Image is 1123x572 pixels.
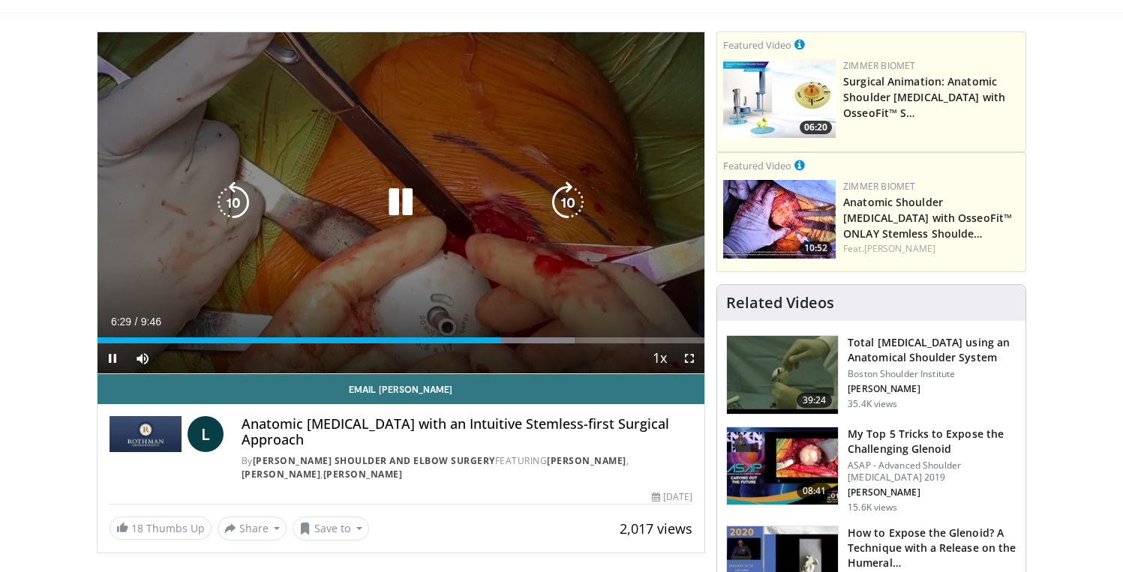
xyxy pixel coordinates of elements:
[848,383,1016,395] p: [PERSON_NAME]
[141,316,161,328] span: 9:46
[843,59,915,72] a: Zimmer Biomet
[674,343,704,373] button: Fullscreen
[242,416,693,448] h4: Anatomic [MEDICAL_DATA] with an Intuitive Stemless-first Surgical Approach
[323,468,403,481] a: [PERSON_NAME]
[131,521,143,535] span: 18
[110,517,212,540] a: 18 Thumbs Up
[128,343,158,373] button: Mute
[864,242,935,255] a: [PERSON_NAME]
[848,368,1016,380] p: Boston Shoulder Institute
[98,32,705,374] video-js: Video Player
[98,374,705,404] a: Email [PERSON_NAME]
[242,454,693,481] div: By FEATURING , ,
[110,416,182,452] img: Rothman Shoulder and Elbow Surgery
[547,454,626,467] a: [PERSON_NAME]
[843,180,915,193] a: Zimmer Biomet
[727,427,838,505] img: b61a968a-1fa8-450f-8774-24c9f99181bb.150x105_q85_crop-smart_upscale.jpg
[218,517,287,541] button: Share
[843,195,1012,241] a: Anatomic Shoulder [MEDICAL_DATA] with OsseoFit™ ONLAY Stemless Shoulde…
[797,393,833,408] span: 39:24
[135,316,138,328] span: /
[723,159,791,172] small: Featured Video
[848,460,1016,484] p: ASAP - Advanced Shoulder [MEDICAL_DATA] 2019
[848,526,1016,571] h3: How to Expose the Glenoid? A Technique with a Release on the Humeral…
[652,490,692,504] div: [DATE]
[843,74,1005,120] a: Surgical Animation: Anatomic Shoulder [MEDICAL_DATA] with OsseoFit™ S…
[98,337,705,343] div: Progress Bar
[242,468,321,481] a: [PERSON_NAME]
[723,38,791,52] small: Featured Video
[723,180,836,259] img: 68921608-6324-4888-87da-a4d0ad613160.150x105_q85_crop-smart_upscale.jpg
[188,416,224,452] a: L
[620,520,692,538] span: 2,017 views
[848,427,1016,457] h3: My Top 5 Tricks to Expose the Challenging Glenoid
[848,335,1016,365] h3: Total [MEDICAL_DATA] using an Anatomical Shoulder System
[843,242,1019,256] div: Feat.
[726,294,834,312] h4: Related Videos
[723,59,836,138] img: 84e7f812-2061-4fff-86f6-cdff29f66ef4.150x105_q85_crop-smart_upscale.jpg
[848,502,897,514] p: 15.6K views
[726,335,1016,415] a: 39:24 Total [MEDICAL_DATA] using an Anatomical Shoulder System Boston Shoulder Institute [PERSON_...
[800,121,832,134] span: 06:20
[111,316,131,328] span: 6:29
[723,59,836,138] a: 06:20
[726,427,1016,514] a: 08:41 My Top 5 Tricks to Expose the Challenging Glenoid ASAP - Advanced Shoulder [MEDICAL_DATA] 2...
[98,343,128,373] button: Pause
[644,343,674,373] button: Playback Rate
[848,487,1016,499] p: [PERSON_NAME]
[293,517,369,541] button: Save to
[727,336,838,414] img: 38824_0000_3.png.150x105_q85_crop-smart_upscale.jpg
[848,398,897,410] p: 35.4K views
[797,484,833,499] span: 08:41
[800,241,832,255] span: 10:52
[723,180,836,259] a: 10:52
[253,454,495,467] a: [PERSON_NAME] Shoulder and Elbow Surgery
